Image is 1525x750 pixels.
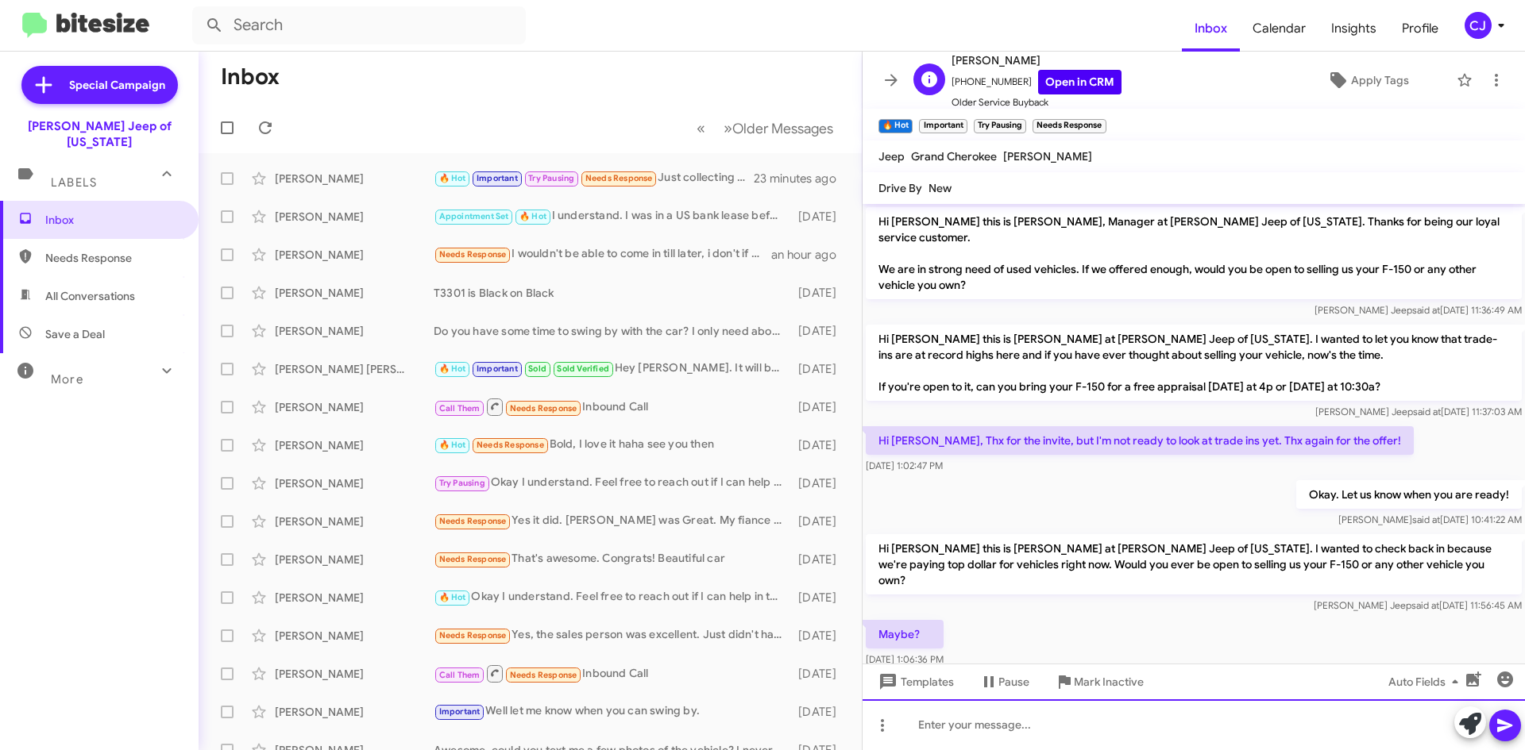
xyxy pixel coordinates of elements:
span: 🔥 Hot [439,592,466,602]
div: Inbound Call [434,663,790,683]
div: [PERSON_NAME] [275,247,434,263]
span: Needs Response [439,249,507,260]
div: [PERSON_NAME] [275,475,434,491]
span: [PERSON_NAME] [952,51,1122,70]
div: [PERSON_NAME] [275,437,434,453]
nav: Page navigation example [688,112,843,144]
small: Needs Response [1033,119,1106,133]
div: I wouldn't be able to come in till later, i don't if my brother explained my situation im trying ... [434,245,771,263]
div: [PERSON_NAME] [275,285,434,301]
a: Open in CRM [1038,70,1122,94]
span: Mark Inactive [1074,667,1144,696]
span: Sold [528,363,546,374]
span: Needs Response [45,250,180,266]
button: CJ [1451,12,1508,39]
span: New [929,181,952,195]
span: Needs Response [510,670,577,680]
span: said at [1413,406,1441,417]
span: Needs Response [439,630,507,640]
p: Okay. Let us know when you are ready! [1296,480,1522,509]
div: [DATE] [790,552,849,567]
div: [DATE] [790,285,849,301]
div: [PERSON_NAME] [275,209,434,225]
button: Apply Tags [1286,66,1449,94]
div: T3301 is Black on Black [434,285,790,301]
small: Try Pausing [974,119,1026,133]
p: Hi [PERSON_NAME] this is [PERSON_NAME] at [PERSON_NAME] Jeep of [US_STATE]. I wanted to let you k... [866,325,1522,401]
span: [PHONE_NUMBER] [952,70,1122,94]
span: » [724,118,732,138]
span: Try Pausing [439,478,485,488]
span: 🔥 Hot [439,363,466,374]
span: Appointment Set [439,211,509,221]
span: Inbox [45,212,180,228]
a: Insights [1318,6,1389,52]
div: an hour ago [771,247,849,263]
div: Inbound Call [434,397,790,417]
div: [PERSON_NAME] [275,552,434,567]
span: Jeep [878,149,905,163]
a: Calendar [1240,6,1318,52]
span: [PERSON_NAME] Jeep [DATE] 11:56:45 AM [1314,599,1522,611]
p: Hi [PERSON_NAME] this is [PERSON_NAME] at [PERSON_NAME] Jeep of [US_STATE]. I wanted to check bac... [866,534,1522,594]
small: 🔥 Hot [878,119,913,133]
span: Save a Deal [45,326,105,342]
span: Call Them [439,670,481,680]
div: [PERSON_NAME] [PERSON_NAME] [275,361,434,377]
div: Okay I understand. Feel free to reach out if I can help in the future!👍 [434,474,790,492]
span: « [697,118,705,138]
span: [PERSON_NAME] [1003,149,1092,163]
span: Sold Verified [557,363,609,374]
div: [PERSON_NAME] [275,399,434,415]
p: Hi [PERSON_NAME], Thx for the invite, but I'm not ready to look at trade ins yet. Thx again for t... [866,426,1414,455]
div: [DATE] [790,399,849,415]
span: Auto Fields [1388,667,1465,696]
a: Profile [1389,6,1451,52]
span: Pause [998,667,1029,696]
span: Needs Response [439,554,507,564]
div: [PERSON_NAME] [275,590,434,606]
span: 🔥 Hot [519,211,546,221]
div: 23 minutes ago [754,171,849,187]
span: said at [1412,513,1440,525]
span: [PERSON_NAME] Jeep [DATE] 11:37:03 AM [1315,406,1522,417]
span: Older Messages [732,120,833,137]
span: [PERSON_NAME] [DATE] 10:41:22 AM [1338,513,1522,525]
button: Templates [863,667,967,696]
div: I understand. I was in a US bank lease before and it was not the best experiance to say the least... [434,207,790,225]
a: Inbox [1182,6,1240,52]
span: [DATE] 1:06:36 PM [866,653,944,665]
span: Try Pausing [528,173,574,183]
div: [DATE] [790,513,849,529]
input: Search [192,6,526,44]
span: Important [477,363,518,374]
span: Call Them [439,403,481,413]
div: Bold, I love it haha see you then [434,436,790,454]
div: Okay I understand. Feel free to reach out if I can help in the future!👍 [434,588,790,606]
div: [DATE] [790,361,849,377]
span: All Conversations [45,288,135,304]
span: Grand Cherokee [911,149,997,163]
span: Older Service Buyback [952,94,1122,110]
span: Important [477,173,518,183]
div: That's awesome. Congrats! Beautiful car [434,550,790,568]
div: [DATE] [790,666,849,682]
span: Needs Response [585,173,653,183]
button: Mark Inactive [1042,667,1156,696]
div: Just collecting information at this point so I can make an informed decision. BTW, can I push my ... [434,169,754,187]
div: Hey [PERSON_NAME]. It will be paid off asap. Once your deal funds we overnight the payoff. Totall... [434,360,790,378]
div: [PERSON_NAME] [275,628,434,644]
button: Pause [967,667,1042,696]
span: Special Campaign [69,77,165,93]
span: Apply Tags [1351,66,1409,94]
span: 🔥 Hot [439,440,466,450]
div: Well let me know when you can swing by. [434,702,790,721]
span: Labels [51,175,97,190]
span: Important [439,706,481,717]
div: [DATE] [790,323,849,339]
div: Yes, the sales person was excellent. Just didn't have the right car. [434,626,790,644]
